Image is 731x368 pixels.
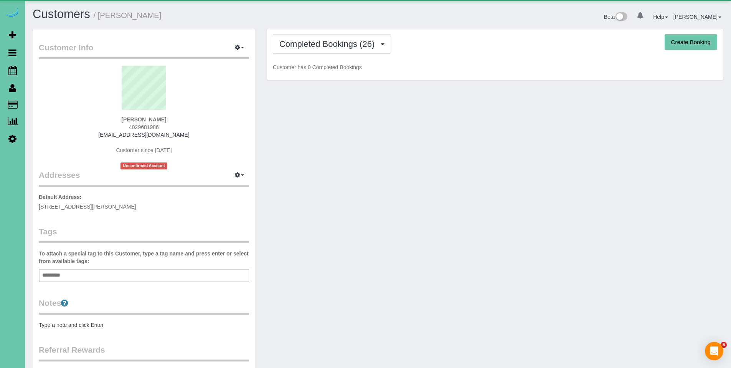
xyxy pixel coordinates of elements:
button: Create Booking [665,34,717,50]
label: To attach a special tag to this Customer, type a tag name and press enter or select from availabl... [39,250,249,265]
img: New interface [615,12,627,22]
small: / [PERSON_NAME] [94,11,162,20]
a: Beta [604,14,628,20]
a: [EMAIL_ADDRESS][DOMAIN_NAME] [98,132,189,138]
legend: Notes [39,297,249,315]
legend: Referral Rewards [39,344,249,361]
button: Completed Bookings (26) [273,34,391,54]
a: [PERSON_NAME] [673,14,721,20]
legend: Customer Info [39,42,249,59]
a: Customers [33,7,90,21]
div: Open Intercom Messenger [705,342,723,360]
img: Automaid Logo [5,8,20,18]
span: Completed Bookings (26) [279,39,378,49]
span: [STREET_ADDRESS][PERSON_NAME] [39,204,136,210]
label: Default Address: [39,193,82,201]
pre: Type a note and click Enter [39,321,249,329]
span: 4029681986 [129,124,159,130]
legend: Tags [39,226,249,243]
span: Unconfirmed Account [120,162,167,169]
a: Help [653,14,668,20]
span: Customer since [DATE] [116,147,172,153]
span: 5 [721,342,727,348]
p: Customer has 0 Completed Bookings [273,63,717,71]
strong: [PERSON_NAME] [121,116,166,123]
